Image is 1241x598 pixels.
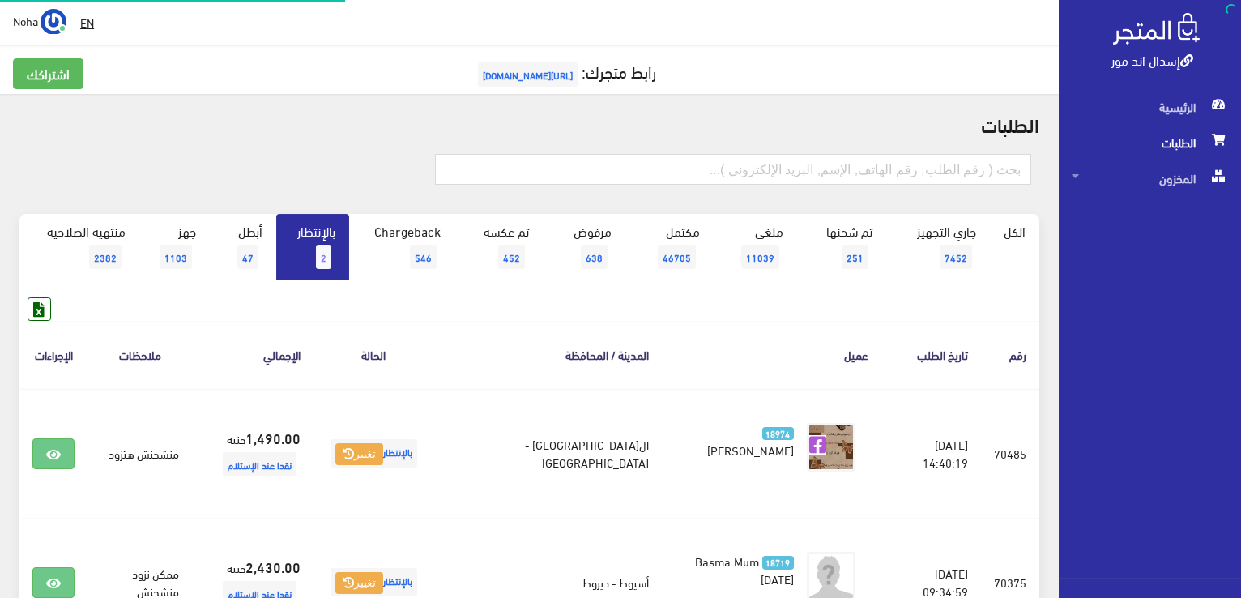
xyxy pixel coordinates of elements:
[688,552,793,587] a: 18719 Basma Mum [DATE]
[625,214,714,280] a: مكتمل46705
[19,321,87,388] th: الإجراءات
[688,423,793,459] a: 18974 [PERSON_NAME]
[474,56,656,86] a: رابط متجرك:[URL][DOMAIN_NAME]
[762,427,794,441] span: 18974
[707,438,794,461] span: [PERSON_NAME]
[478,62,578,87] span: [URL][DOMAIN_NAME]
[658,245,696,269] span: 46705
[434,321,662,388] th: المدينة / المحافظة
[87,389,192,519] td: منشحنش هتزود
[276,214,349,280] a: بالإنتظار2
[714,214,797,280] a: ملغي11039
[316,245,331,269] span: 2
[74,8,100,37] a: EN
[695,549,794,590] span: Basma Mum [DATE]
[842,245,868,269] span: 251
[662,321,881,388] th: عميل
[13,58,83,89] a: اشتراكك
[762,556,794,570] span: 18719
[543,214,625,280] a: مرفوض638
[331,439,417,468] span: بالإنتظار
[498,245,525,269] span: 452
[1059,125,1241,160] a: الطلبات
[313,321,434,388] th: الحالة
[192,389,313,519] td: جنيه
[13,11,38,31] span: Noha
[19,113,1039,135] h2: الطلبات
[160,245,192,269] span: 1103
[886,214,991,280] a: جاري التجهيز7452
[245,556,301,577] strong: 2,430.00
[210,214,276,280] a: أبطل47
[335,572,383,595] button: تغيير
[89,245,122,269] span: 2382
[990,214,1039,248] a: الكل
[223,452,296,476] span: نقدا عند الإستلام
[434,389,662,519] td: ال[GEOGRAPHIC_DATA] - [GEOGRAPHIC_DATA]
[881,389,981,519] td: [DATE] 14:40:19
[1111,48,1193,71] a: إسدال اند مور
[245,427,301,448] strong: 1,490.00
[981,389,1039,519] td: 70485
[19,214,139,280] a: منتهية الصلاحية2382
[237,245,258,269] span: 47
[741,245,779,269] span: 11039
[435,154,1031,185] input: بحث ( رقم الطلب, رقم الهاتف, الإسم, البريد اﻹلكتروني )...
[981,321,1039,388] th: رقم
[1072,160,1228,196] span: المخزون
[349,214,454,280] a: Chargeback546
[797,214,886,280] a: تم شحنها251
[335,443,383,466] button: تغيير
[1072,125,1228,160] span: الطلبات
[881,321,981,388] th: تاريخ الطلب
[940,245,972,269] span: 7452
[331,568,417,596] span: بالإنتظار
[1059,160,1241,196] a: المخزون
[807,423,855,472] img: picture
[454,214,543,280] a: تم عكسه452
[13,8,66,34] a: ... Noha
[581,245,608,269] span: 638
[1113,13,1200,45] img: .
[139,214,210,280] a: جهز1103
[1059,89,1241,125] a: الرئيسية
[1072,89,1228,125] span: الرئيسية
[410,245,437,269] span: 546
[87,321,192,388] th: ملاحظات
[41,9,66,35] img: ...
[80,12,94,32] u: EN
[192,321,313,388] th: اﻹجمالي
